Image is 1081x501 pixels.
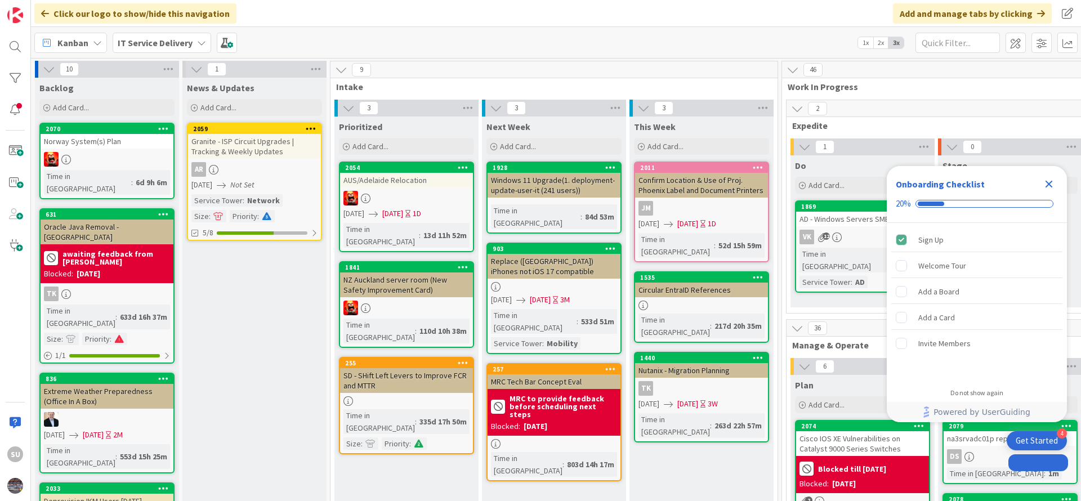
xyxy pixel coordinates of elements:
div: 2079 [944,421,1076,431]
div: Time in [GEOGRAPHIC_DATA] [799,248,889,272]
div: Time in [GEOGRAPHIC_DATA] [491,452,562,477]
div: Extreme Weather Preparedness (Office In A Box) [41,384,173,409]
div: 631 [46,211,173,218]
span: This Week [634,121,676,132]
div: Time in [GEOGRAPHIC_DATA] [44,170,131,195]
div: Service Tower [491,337,542,350]
div: 2033 [46,485,173,493]
div: Circular EntraID References [635,283,768,297]
div: 3M [560,294,570,306]
span: 5/8 [203,227,213,239]
div: [DATE] [832,478,856,490]
div: Granite - ISP Circuit Upgrades | Tracking & Weekly Updates [188,134,321,159]
span: [DATE] [343,208,364,220]
span: Add Card... [808,400,845,410]
div: Time in [GEOGRAPHIC_DATA] [638,233,714,258]
div: Invite Members is incomplete. [891,331,1062,356]
span: : [714,239,716,252]
div: 1869AD - Windows Servers SMB1 disable [796,202,929,226]
span: Powered by UserGuiding [933,405,1030,419]
img: VN [343,191,358,205]
div: Add and manage tabs by clicking [893,3,1052,24]
span: : [710,320,712,332]
div: Checklist Container [887,166,1067,422]
div: TK [635,381,768,396]
span: 3x [888,37,904,48]
div: Time in [GEOGRAPHIC_DATA] [44,444,115,469]
img: HO [44,412,59,427]
div: [DATE] [524,421,547,432]
div: 1440Nutanix - Migration Planning [635,353,768,378]
div: 255SD - SHift Left Levers to Improve FCR and MTTR [340,358,473,393]
div: 1869 [801,203,929,211]
span: : [115,311,117,323]
i: Not Set [230,180,254,190]
span: Stage [942,160,967,171]
div: Norway System(s) Plan [41,134,173,149]
div: 2079na3srvadc01p replication issue [944,421,1076,446]
div: SU [7,446,23,462]
div: 903 [488,244,620,254]
span: : [209,210,211,222]
span: Next Week [486,121,530,132]
span: : [115,450,117,463]
div: [DATE] [77,268,100,280]
div: 2079 [949,422,1076,430]
img: VN [343,301,358,315]
span: : [415,415,417,428]
div: AR [188,162,321,177]
div: Blocked: [44,268,73,280]
span: 10 [60,62,79,76]
span: Plan [795,379,814,391]
span: Kanban [57,36,88,50]
input: Quick Filter... [915,33,1000,53]
div: VN [41,152,173,167]
span: 1 [207,62,226,76]
div: Time in [GEOGRAPHIC_DATA] [44,305,115,329]
b: IT Service Delivery [118,37,193,48]
div: SD - SHift Left Levers to Improve FCR and MTTR [340,368,473,393]
span: : [361,437,363,450]
div: 255 [340,358,473,368]
div: NZ Auckland server room (New Safety Improvement Card) [340,272,473,297]
b: Blocked till [DATE] [818,465,886,473]
div: Add a Board is incomplete. [891,279,1062,304]
div: 633d 16h 37m [117,311,170,323]
div: Get Started [1016,435,1058,446]
div: 2074Cisco IOS XE Vulnerabilities on Catalyst 9000 Series Switches [796,421,929,456]
span: : [257,210,259,222]
div: 631 [41,209,173,220]
div: Time in [GEOGRAPHIC_DATA] [343,319,415,343]
span: [DATE] [44,429,65,441]
div: Time in [GEOGRAPHIC_DATA] [343,223,419,248]
div: Click our logo to show/hide this navigation [34,3,236,24]
div: 84d 53m [582,211,617,223]
div: Replace ([GEOGRAPHIC_DATA]) iPhones not iOS 17 compatible [488,254,620,279]
div: DS [944,449,1076,464]
div: VN [340,301,473,315]
div: 2070Norway System(s) Plan [41,124,173,149]
div: 1841NZ Auckland server room (New Safety Improvement Card) [340,262,473,297]
div: 1841 [340,262,473,272]
div: Blocked: [491,421,520,432]
div: Time in [GEOGRAPHIC_DATA] [343,409,415,434]
span: 1x [858,37,873,48]
div: 2011 [635,163,768,173]
div: 1/1 [41,348,173,363]
div: Add a Board [918,285,959,298]
div: Add a Card is incomplete. [891,305,1062,330]
div: 1869 [796,202,929,212]
div: 2054 [340,163,473,173]
div: 3W [708,398,718,410]
div: Cisco IOS XE Vulnerabilities on Catalyst 9000 Series Switches [796,431,929,456]
img: avatar [7,478,23,494]
div: 2059Granite - ISP Circuit Upgrades | Tracking & Weekly Updates [188,124,321,159]
span: 1 / 1 [55,350,66,361]
div: HO [41,412,173,427]
div: Windows 11 Upgrade(1. deployment-update-user-it (241 users)) [488,173,620,198]
span: Add Card... [352,141,388,151]
div: 1841 [345,263,473,271]
div: Blocked: [799,478,829,490]
div: Size [343,437,361,450]
div: VK [799,230,814,244]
